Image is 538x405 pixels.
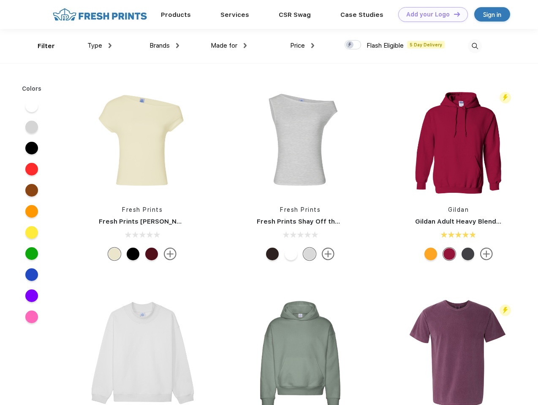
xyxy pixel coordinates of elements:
[424,248,437,260] div: Gold
[127,248,139,260] div: Black
[443,248,456,260] div: Antiq Cherry Red
[279,11,311,19] a: CSR Swag
[122,206,163,213] a: Fresh Prints
[303,248,316,260] div: Ash Grey
[290,42,305,49] span: Price
[176,43,179,48] img: dropdown.png
[145,248,158,260] div: Burgundy
[367,42,404,49] span: Flash Eligible
[50,7,149,22] img: fo%20logo%202.webp
[149,42,170,49] span: Brands
[500,92,511,103] img: flash_active_toggle.svg
[311,43,314,48] img: dropdown.png
[257,218,387,225] a: Fresh Prints Shay Off the Shoulder Tank
[407,41,445,49] span: 5 Day Delivery
[38,41,55,51] div: Filter
[87,42,102,49] span: Type
[244,85,356,197] img: func=resize&h=266
[16,84,48,93] div: Colors
[164,248,177,260] img: more.svg
[483,10,501,19] div: Sign in
[500,305,511,316] img: flash_active_toggle.svg
[468,39,482,53] img: desktop_search.svg
[322,248,334,260] img: more.svg
[462,248,474,260] div: Graphite Heather
[480,248,493,260] img: more.svg
[402,85,515,197] img: func=resize&h=266
[86,85,198,197] img: func=resize&h=266
[454,12,460,16] img: DT
[109,43,111,48] img: dropdown.png
[244,43,247,48] img: dropdown.png
[266,248,279,260] div: Brown
[280,206,321,213] a: Fresh Prints
[161,11,191,19] a: Products
[211,42,237,49] span: Made for
[220,11,249,19] a: Services
[406,11,450,18] div: Add your Logo
[99,218,263,225] a: Fresh Prints [PERSON_NAME] Off the Shoulder Top
[285,248,297,260] div: White
[448,206,469,213] a: Gildan
[474,7,510,22] a: Sign in
[108,248,121,260] div: Yellow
